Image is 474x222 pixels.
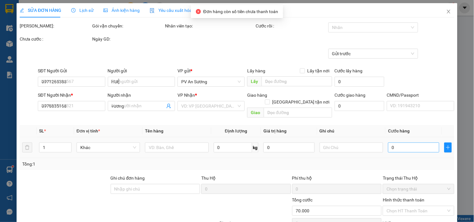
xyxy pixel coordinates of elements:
div: Trạng thái Thu Hộ [383,175,454,181]
div: Phí thu hộ [292,175,382,184]
div: VP gửi [177,67,245,74]
span: user-add [166,104,171,109]
span: Giao hàng [247,93,267,98]
div: Nhân viên tạo: [165,22,255,29]
span: VP Nhận [177,93,195,98]
span: Khác [80,143,136,152]
span: close [446,9,451,14]
label: Cước giao hàng [335,93,366,98]
label: Ghi chú đơn hàng [111,176,145,181]
span: close-circle [196,9,201,14]
button: delete [22,142,32,152]
span: Giao [247,108,264,118]
span: Tên hàng [145,128,163,133]
th: Ghi chú [317,125,386,137]
span: Cước hàng [388,128,410,133]
span: Thu Hộ [201,176,216,181]
span: [GEOGRAPHIC_DATA] tận nơi [270,99,332,105]
div: Chưa cước : [20,36,91,42]
div: Cước rồi : [256,22,327,29]
label: Cước lấy hàng [335,68,363,73]
span: clock-circle [71,8,76,12]
span: Giá trị hàng [263,128,287,133]
span: Gửi trước [332,49,414,58]
span: SL [39,128,44,133]
div: Tổng: 1 [22,161,183,167]
span: kg [252,142,258,152]
span: SỬA ĐƠN HÀNG [20,8,61,13]
span: Đơn vị tính [77,128,100,133]
div: Ngày GD: [92,36,164,42]
img: icon [150,8,155,13]
input: VD: Bàn, Ghế [145,142,208,152]
span: plus [445,145,452,150]
div: Gói vận chuyển: [92,22,164,29]
span: PV An Sương [181,77,241,86]
label: Hình thức thanh toán [383,197,424,202]
span: Định lượng [225,128,247,133]
input: Cước lấy hàng [335,77,385,87]
span: Lịch sử [71,8,93,13]
input: Cước giao hàng [335,101,385,111]
button: plus [444,142,452,152]
input: Ghi chú đơn hàng [111,184,200,194]
input: Dọc đường [262,76,332,86]
span: Tổng cước [292,197,313,202]
span: Yêu cầu xuất hóa đơn điện tử [150,8,216,13]
input: Ghi Chú [320,142,383,152]
span: Ảnh kiện hàng [103,8,140,13]
div: CMND/Passport [387,92,454,99]
input: Dọc đường [264,108,332,118]
div: Người nhận [108,92,175,99]
div: [PERSON_NAME]: [20,22,91,29]
div: SĐT Người Nhận [38,92,105,99]
span: edit [20,8,24,12]
span: Lấy hàng [247,68,266,73]
span: Lấy [247,76,262,86]
span: Lấy tận nơi [305,67,332,74]
span: Chọn trạng thái [387,184,450,194]
div: SĐT Người Gửi [38,67,105,74]
div: Người gửi [108,67,175,74]
span: picture [103,8,108,12]
span: Đơn hàng còn số tiền chưa thanh toán [203,9,278,14]
button: Close [440,3,457,21]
